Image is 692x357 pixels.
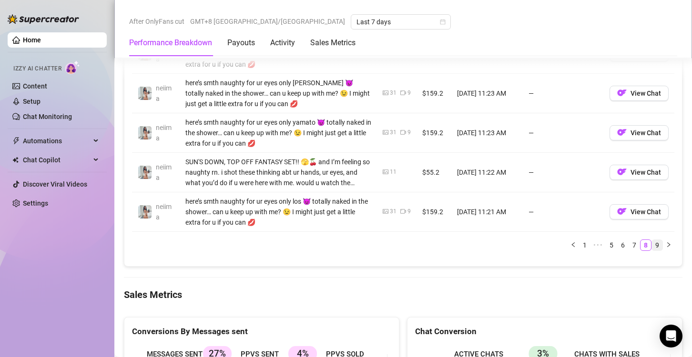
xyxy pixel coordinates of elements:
[390,168,397,177] div: 11
[618,240,628,250] a: 6
[23,133,91,149] span: Automations
[156,124,172,142] span: neiima
[138,87,152,100] img: neiima
[132,325,391,338] div: Conversions By Messages sent
[610,52,669,59] a: OFView Chat
[400,208,406,214] span: video-camera
[610,86,669,101] button: OFView Chat
[629,240,640,250] a: 7
[523,113,604,153] td: —
[523,153,604,192] td: —
[129,14,184,29] span: After OnlyFans cut
[617,128,627,137] img: OF
[185,117,371,149] div: here’s smth naughty for ur eyes only yamato 😈 totally naked in the shower… can u keep up with me?...
[270,37,295,49] div: Activity
[610,131,669,139] a: OFView Chat
[570,242,576,248] span: left
[138,166,152,179] img: neiima
[23,180,87,188] a: Discover Viral Videos
[606,239,617,251] li: 5
[451,192,523,232] td: [DATE] 11:21 AM
[663,239,674,251] button: right
[390,89,397,98] div: 31
[156,203,172,221] span: neiima
[580,240,590,250] a: 1
[523,192,604,232] td: —
[65,60,80,74] img: AI Chatter
[652,240,662,250] a: 9
[417,153,451,192] td: $55.2
[407,128,411,137] div: 9
[400,90,406,96] span: video-camera
[8,14,79,24] img: logo-BBDzfeDw.svg
[138,205,152,218] img: neiima
[590,239,606,251] span: •••
[185,196,371,228] div: here’s smth naughty for ur eyes only los 😈 totally naked in the shower… can u keep up with me? 😉 ...
[156,45,172,63] span: neiima
[12,157,19,163] img: Chat Copilot
[227,37,255,49] div: Payouts
[23,36,41,44] a: Home
[590,239,606,251] li: Previous 5 Pages
[124,288,682,301] h4: Sales Metrics
[407,207,411,216] div: 9
[129,37,212,49] div: Performance Breakdown
[451,153,523,192] td: [DATE] 11:22 AM
[23,113,72,120] a: Chat Monitoring
[383,169,388,175] span: picture
[12,137,20,145] span: thunderbolt
[617,207,627,216] img: OF
[23,199,48,207] a: Settings
[138,126,152,139] img: neiima
[310,37,356,49] div: Sales Metrics
[610,91,669,99] a: OFView Chat
[417,113,451,153] td: $159.2
[651,239,663,251] li: 9
[663,239,674,251] li: Next Page
[383,208,388,214] span: picture
[415,325,674,338] div: Chat Conversion
[523,74,604,113] td: —
[617,88,627,98] img: OF
[440,19,446,25] span: calendar
[23,98,41,105] a: Setup
[631,89,661,97] span: View Chat
[631,208,661,216] span: View Chat
[610,125,669,140] button: OFView Chat
[390,128,397,137] div: 31
[629,239,640,251] li: 7
[451,74,523,113] td: [DATE] 11:23 AM
[617,167,627,177] img: OF
[666,242,672,248] span: right
[631,169,661,176] span: View Chat
[610,170,669,178] a: OFView Chat
[631,129,661,137] span: View Chat
[451,113,523,153] td: [DATE] 11:23 AM
[356,15,445,29] span: Last 7 days
[568,239,579,251] button: left
[390,207,397,216] div: 31
[383,90,388,96] span: picture
[23,152,91,168] span: Chat Copilot
[383,129,388,135] span: picture
[568,239,579,251] li: Previous Page
[23,82,47,90] a: Content
[400,129,406,135] span: video-camera
[660,325,682,347] div: Open Intercom Messenger
[610,204,669,219] button: OFView Chat
[156,84,172,102] span: neiima
[185,78,371,109] div: here’s smth naughty for ur eyes only [PERSON_NAME] 😈 totally naked in the shower… can u keep up w...
[13,64,61,73] span: Izzy AI Chatter
[610,210,669,218] a: OFView Chat
[407,89,411,98] div: 9
[641,240,651,250] a: 8
[417,74,451,113] td: $159.2
[417,192,451,232] td: $159.2
[156,163,172,181] span: neiima
[606,240,617,250] a: 5
[610,165,669,180] button: OFView Chat
[185,157,371,188] div: SUN'S DOWN, TOP OFF FANTASY SET!! 🫣🍒 and I’m feeling so naughty rn. i shot these thinking abt ur ...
